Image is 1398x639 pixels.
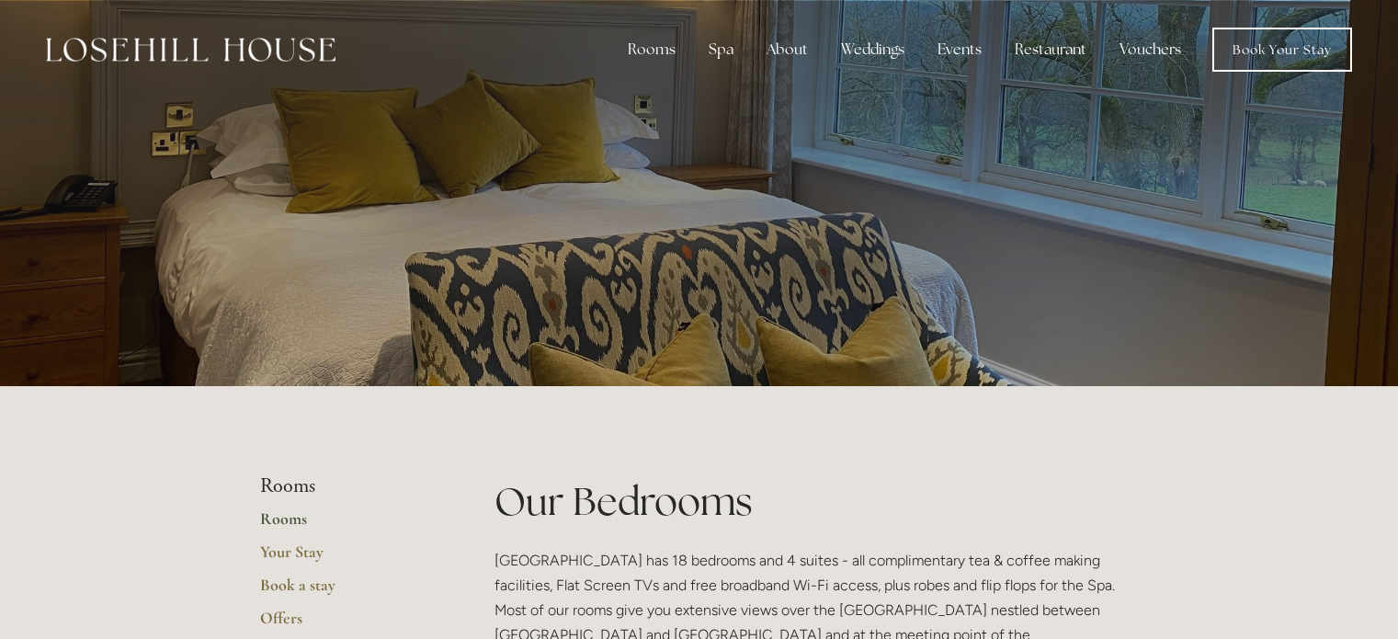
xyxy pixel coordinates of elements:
[494,474,1139,529] h1: Our Bedrooms
[694,31,748,68] div: Spa
[260,508,436,542] a: Rooms
[752,31,823,68] div: About
[260,474,436,498] li: Rooms
[1105,31,1196,68] a: Vouchers
[1212,28,1352,72] a: Book Your Stay
[46,38,335,62] img: Losehill House
[260,542,436,575] a: Your Stay
[826,31,919,68] div: Weddings
[613,31,690,68] div: Rooms
[923,31,996,68] div: Events
[1000,31,1101,68] div: Restaurant
[260,575,436,608] a: Book a stay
